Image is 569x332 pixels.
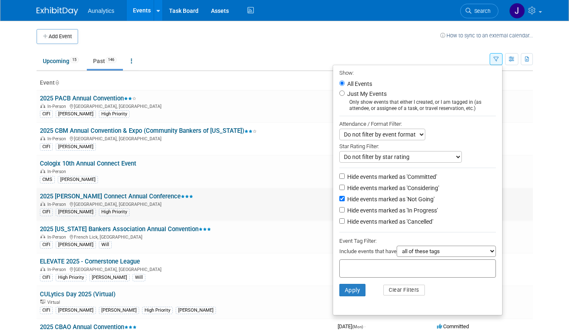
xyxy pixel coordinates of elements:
div: [PERSON_NAME] [56,208,96,216]
span: 146 [105,57,117,63]
span: In-Person [47,136,69,142]
div: CIFI [40,208,53,216]
div: [PERSON_NAME] [56,241,96,249]
button: Add Event [37,29,78,44]
img: In-Person Event [40,234,45,239]
span: In-Person [47,169,69,174]
label: Hide events marked as 'Not Going' [346,195,434,203]
span: Aunalytics [88,7,115,14]
a: Sort by Event Name [55,79,59,86]
div: CIFI [40,307,53,314]
button: Clear Filters [383,285,425,295]
div: [PERSON_NAME] [56,307,96,314]
div: [GEOGRAPHIC_DATA], [GEOGRAPHIC_DATA] [40,266,331,272]
img: ExhibitDay [37,7,78,15]
span: 15 [70,57,79,63]
span: Virtual [47,300,62,305]
img: Virtual Event [40,300,45,304]
span: Committed [437,323,469,330]
th: Event [37,76,334,90]
div: [GEOGRAPHIC_DATA], [GEOGRAPHIC_DATA] [40,103,331,109]
div: High Priority [99,208,130,216]
a: Past146 [87,53,123,69]
div: High Priority [56,274,86,281]
div: Only show events that either I created, or I am tagged in (as attendee, or assignee of a task, or... [339,99,496,112]
div: [PERSON_NAME] [99,307,139,314]
a: CULytics Day 2025 (Virtual) [40,290,115,298]
div: Attendance / Format Filter: [339,119,496,129]
a: 2025 CBM Annual Convention & Expo (Community Bankers of [US_STATE]) [40,127,257,134]
div: CMS [40,176,55,183]
div: High Priority [99,110,130,118]
label: Hide events marked as 'Committed' [346,173,437,181]
span: In-Person [47,234,69,240]
img: In-Person Event [40,136,45,140]
div: CIFI [40,143,53,151]
a: How to sync to an external calendar... [440,32,533,39]
div: CIFI [40,241,53,249]
div: Will [99,241,112,249]
div: Show: [339,67,496,78]
span: - [364,323,365,330]
span: In-Person [47,104,69,109]
span: (Mon) [352,325,363,329]
div: [GEOGRAPHIC_DATA], [GEOGRAPHIC_DATA] [40,135,331,142]
div: [GEOGRAPHIC_DATA], [GEOGRAPHIC_DATA] [40,200,331,207]
span: In-Person [47,202,69,207]
a: 2025 CBAO Annual Convention [40,323,137,331]
a: Upcoming15 [37,53,85,69]
a: ELEVATE 2025 - Cornerstone League [40,258,140,265]
a: 2025 PACB Annual Convention [40,95,136,102]
div: Include events that have [339,246,496,259]
div: CIFI [40,274,53,281]
a: Cologix 10th Annual Connect Event [40,160,136,167]
div: [PERSON_NAME] [89,274,130,281]
div: [PERSON_NAME] [56,110,96,118]
a: Search [460,4,498,18]
label: Hide events marked as 'Considering' [346,184,439,192]
span: In-Person [47,267,69,272]
div: [PERSON_NAME] [176,307,216,314]
div: French Lick, [GEOGRAPHIC_DATA] [40,233,331,240]
div: Star Rating Filter: [339,140,496,151]
div: Event Tag Filter: [339,236,496,246]
div: High Priority [142,307,173,314]
div: [PERSON_NAME] [58,176,98,183]
img: Julie Grisanti-Cieslak [509,3,525,19]
a: 2025 [PERSON_NAME] Connect Annual Conference [40,193,193,200]
span: Search [471,8,491,14]
label: Hide events marked as 'In Progress' [346,206,438,215]
a: 2025 [US_STATE] Bankers Association Annual Convention [40,225,211,233]
label: All Events [346,81,372,87]
div: Will [132,274,145,281]
span: [DATE] [338,323,365,330]
label: Hide events marked as 'Cancelled' [346,217,433,226]
button: Apply [339,284,366,296]
div: [PERSON_NAME] [56,143,96,151]
div: CIFI [40,110,53,118]
label: Just My Events [346,90,387,98]
img: In-Person Event [40,169,45,173]
img: In-Person Event [40,267,45,271]
img: In-Person Event [40,104,45,108]
img: In-Person Event [40,202,45,206]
